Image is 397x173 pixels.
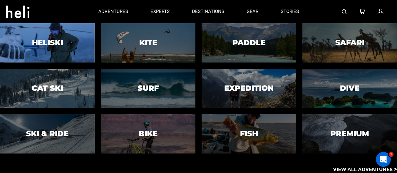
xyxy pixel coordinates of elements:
[139,130,158,138] h3: Bike
[138,84,159,92] h3: Surf
[335,39,364,47] h3: Safari
[98,8,128,15] p: adventures
[376,152,391,167] iframe: Intercom live chat
[333,166,397,173] p: View All Adventures >
[26,130,69,138] h3: Ski & Ride
[340,84,359,92] h3: Dive
[232,39,265,47] h3: Paddle
[342,9,347,14] img: search-bar-icon.svg
[389,152,394,157] span: 1
[224,84,274,92] h3: Expedition
[240,130,258,138] h3: Fish
[139,39,157,47] h3: Kite
[32,39,63,47] h3: Heliski
[32,84,63,92] h3: Cat Ski
[192,8,224,15] p: destinations
[150,8,170,15] p: experts
[302,114,397,154] a: PremiumPremium image
[330,130,369,138] h3: Premium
